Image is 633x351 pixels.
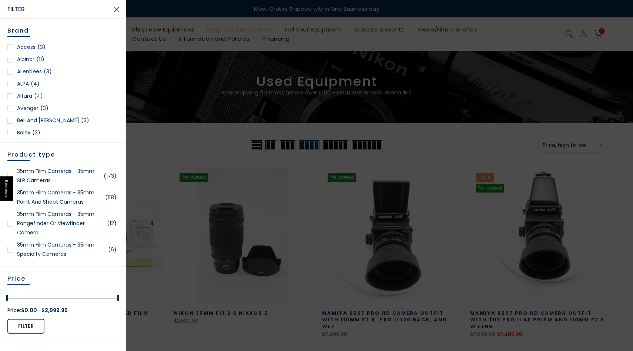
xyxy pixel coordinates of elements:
[7,116,118,125] a: Bell and [PERSON_NAME](3)
[36,55,44,64] span: (11)
[107,219,117,228] span: (12)
[7,319,44,334] button: Filter
[7,79,118,88] a: ALPA(4)
[7,104,118,113] a: Avenger(3)
[108,245,117,254] span: (6)
[7,67,118,76] a: Alienbees(3)
[31,79,40,88] span: (4)
[7,274,118,291] h5: Price
[81,116,89,125] span: (3)
[7,210,118,237] a: 35mm Film Cameras - 35mm Rangefinder or Viewfinder Camera(12)
[7,150,118,167] h5: Product type
[7,128,118,137] a: Bolex(3)
[7,4,107,15] span: Filter
[7,167,118,185] a: 35mm Film Cameras - 35mm SLR Cameras(173)
[7,26,118,43] h5: Brand
[7,306,118,315] div: Price: —
[105,193,117,202] span: (58)
[41,306,68,315] span: $2,999.99
[44,67,52,76] span: (3)
[7,188,118,207] a: 35mm Film Cameras - 35mm Point and Shoot Cameras(58)
[7,91,118,101] a: Altura(4)
[34,91,43,101] span: (4)
[104,171,117,181] span: (173)
[7,240,118,259] a: 35mm Film Cameras - 35mm Specialty Cameras(6)
[40,104,48,113] span: (3)
[21,306,37,315] span: $0.00
[7,43,118,52] a: Access(3)
[7,55,118,64] a: Albinar(11)
[32,128,40,137] span: (3)
[37,43,46,52] span: (3)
